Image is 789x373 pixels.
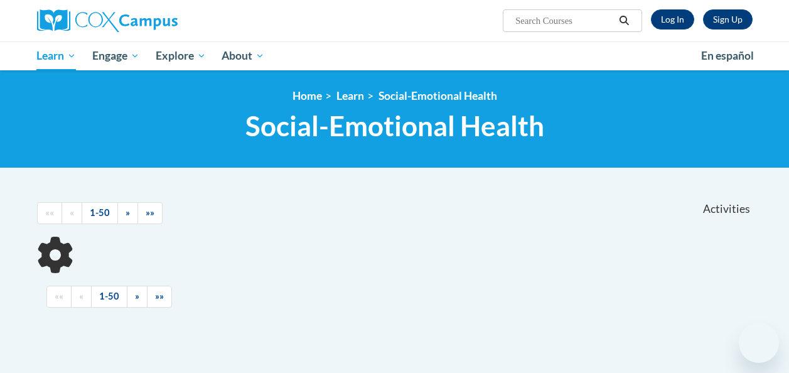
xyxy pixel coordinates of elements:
a: Next [117,202,138,224]
a: Cox Campus [37,9,263,32]
span: « [79,291,83,301]
iframe: Button to launch messaging window [739,323,779,363]
a: 1-50 [82,202,118,224]
span: Learn [36,48,76,63]
span: «« [55,291,63,301]
input: Search Courses [514,13,615,28]
span: Explore [156,48,206,63]
span: » [135,291,139,301]
a: Engage [84,41,148,70]
a: Begining [37,202,62,224]
a: Home [293,89,322,102]
span: «« [45,207,54,218]
span: En español [701,49,754,62]
span: « [70,207,74,218]
a: Learn [336,89,364,102]
a: 1-50 [91,286,127,308]
a: Previous [62,202,82,224]
span: Social-Emotional Health [245,109,544,143]
span: About [222,48,264,63]
a: End [137,202,163,224]
a: Log In [651,9,694,30]
span: »» [146,207,154,218]
span: »» [155,291,164,301]
a: About [213,41,272,70]
a: Register [703,9,753,30]
a: Previous [71,286,92,308]
a: Explore [148,41,214,70]
img: Cox Campus [37,9,178,32]
a: Social-Emotional Health [378,89,497,102]
a: Next [127,286,148,308]
a: En español [693,43,762,69]
span: » [126,207,130,218]
span: Activities [703,202,750,216]
a: Begining [46,286,72,308]
span: Engage [92,48,139,63]
button: Search [615,13,633,28]
a: End [147,286,172,308]
div: Main menu [28,41,762,70]
a: Learn [29,41,85,70]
